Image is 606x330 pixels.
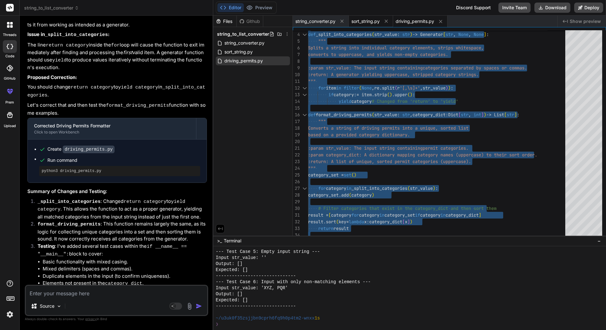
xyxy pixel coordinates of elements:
[123,199,166,204] code: return category
[32,220,207,243] li: : This function remains largely the same, as its logic for collecting unique categories into a se...
[354,92,356,97] span: :
[392,92,407,97] span: .upper
[105,281,142,286] code: category_dict
[410,185,433,191] span: str_value
[461,112,469,118] span: str
[293,145,300,152] div: 21
[106,103,169,108] code: format_driving_permits
[328,212,331,218] span: [
[308,72,425,77] span: :return: A generator yielding uppercase, strip
[336,85,341,91] span: in
[216,261,243,267] span: Output: []
[534,3,570,13] button: Download
[244,3,275,12] button: Preview
[300,31,309,38] div: Click to collapse the range.
[458,32,469,37] span: None
[486,32,489,37] span: :
[318,85,326,91] span: for
[293,185,300,192] div: 27
[407,219,410,225] span: ]
[423,85,446,91] span: str_value
[217,3,244,12] button: Editor
[27,85,205,98] code: _split_into_categories
[451,85,453,91] span: :
[415,212,420,218] span: if
[293,51,300,58] div: 7
[410,32,412,37] span: )
[111,43,120,48] code: for
[420,212,440,218] span: category
[356,92,387,97] span: = item.strip
[118,85,158,90] code: yield category
[308,45,425,51] span: Splits a string into individual category eleme
[293,178,300,185] div: 26
[308,212,328,218] span: result =
[308,165,316,171] span: """
[63,146,115,153] code: driving_permits.py
[293,165,300,172] div: 24
[397,85,400,91] span: r
[224,39,265,47] span: string_converter.py
[293,132,300,138] div: 19
[425,159,471,164] span: ories (uppercase).
[362,85,372,91] span: None
[293,198,300,205] div: 29
[402,32,410,37] span: str
[4,76,16,81] label: GitHub
[452,3,495,13] div: Discord Support
[574,3,603,13] button: Deploy
[47,157,200,163] span: Run command
[446,85,448,91] span: )
[32,243,207,309] li: : I've added several test cases within the block to cover:
[425,72,479,77] span: ped category strings.
[412,32,443,37] span: -> Generator
[446,112,448,118] span: :
[27,41,207,71] p: The line inside the loop will cause the function to exit immediately after finding and processing...
[458,112,461,118] span: [
[351,185,407,191] span: _split_into_categories
[40,303,54,309] p: Source
[308,132,410,138] span: based on a provided category dictionary.
[308,32,316,37] span: def
[597,238,601,244] span: −
[407,185,410,191] span: (
[3,32,17,38] label: threads
[293,71,300,78] div: 10
[293,158,300,165] div: 23
[308,78,316,84] span: """
[308,145,423,151] span: :param str_value: The input string containing
[336,219,339,225] span: (
[300,111,309,118] div: Click to collapse the range.
[326,185,346,191] span: category
[349,219,364,225] span: lambda
[308,112,316,118] span: def
[38,243,55,249] strong: Testing
[425,125,469,131] span: ique, sorted list
[351,18,380,25] span: sort_string.py
[374,32,397,37] span: str_value
[308,219,336,225] span: result.sort
[433,185,435,191] span: )
[448,112,458,118] span: Dict
[196,303,202,309] img: icon
[481,112,484,118] span: ]
[216,297,248,303] span: Expected: []
[469,32,471,37] span: ,
[397,112,400,118] span: :
[293,65,300,71] div: 9
[396,18,434,25] span: driving_permits.py
[43,265,207,273] li: Mixed delimiters (spaces and commas).
[351,192,372,198] span: category
[293,58,300,65] div: 8
[351,98,372,104] span: category
[293,219,300,225] div: 32
[484,32,486,37] span: ]
[42,169,198,174] pre: python3 driving_permits.py
[28,118,196,139] button: Corrected Driving Permits FormatterClick to open Workbench
[293,31,300,38] div: 4
[316,112,372,118] span: format_driving_permits
[402,219,405,225] span: [
[32,198,207,221] li: : Changed to . This allows the function to act as a proper generator, yielding all matched catego...
[474,32,484,37] span: None
[423,65,527,71] span: categories separated by spaces or commas.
